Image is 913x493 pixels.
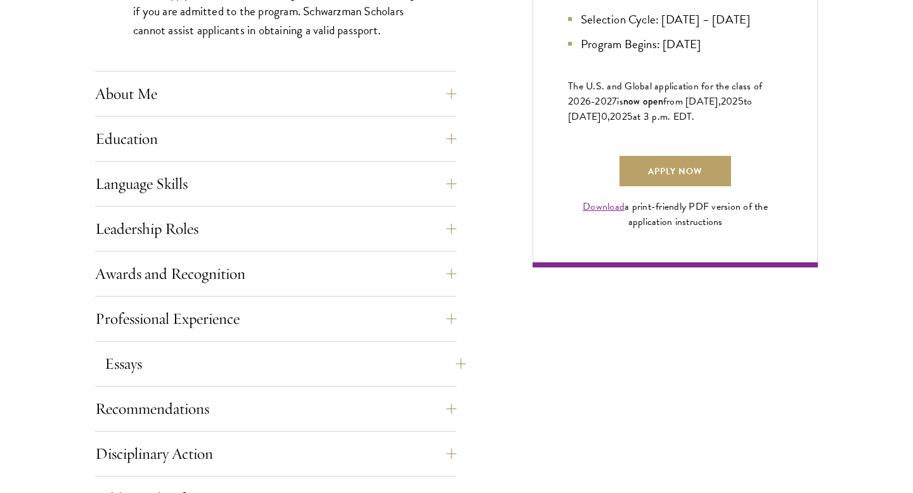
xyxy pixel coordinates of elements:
li: Selection Cycle: [DATE] – [DATE] [568,10,782,29]
span: 202 [610,109,627,124]
button: Recommendations [95,394,456,424]
li: Program Begins: [DATE] [568,35,782,53]
button: Education [95,124,456,154]
div: a print-friendly PDF version of the application instructions [568,199,782,229]
button: Language Skills [95,169,456,199]
span: -202 [591,94,612,109]
button: About Me [95,79,456,109]
span: from [DATE], [663,94,721,109]
span: 5 [627,109,633,124]
span: at 3 p.m. EDT. [633,109,695,124]
span: 7 [612,94,617,109]
span: 0 [601,109,607,124]
a: Apply Now [619,156,731,186]
button: Leadership Roles [95,214,456,244]
button: Essays [105,349,466,379]
span: to [DATE] [568,94,752,124]
span: 5 [738,94,744,109]
a: Download [583,199,625,214]
span: 6 [585,94,591,109]
span: 202 [721,94,738,109]
button: Professional Experience [95,304,456,334]
button: Disciplinary Action [95,439,456,469]
span: now open [623,94,663,108]
button: Awards and Recognition [95,259,456,289]
span: , [607,109,610,124]
span: The U.S. and Global application for the class of 202 [568,79,762,109]
span: is [617,94,623,109]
